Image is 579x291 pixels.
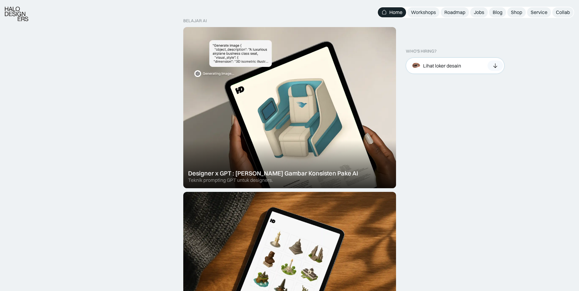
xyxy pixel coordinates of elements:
[444,9,465,16] div: Roadmap
[552,7,574,17] a: Collab
[511,9,522,16] div: Shop
[389,9,402,16] div: Home
[183,18,207,23] div: belajar ai
[406,49,436,54] div: WHO’S HIRING?
[183,27,396,188] a: Designer x GPT : [PERSON_NAME] Gambar Konsisten Pake AITeknik prompting GPT untuk designers.
[489,7,506,17] a: Blog
[531,9,547,16] div: Service
[474,9,484,16] div: Jobs
[423,63,461,69] div: Lihat loker desain
[411,9,436,16] div: Workshops
[507,7,526,17] a: Shop
[556,9,570,16] div: Collab
[493,9,502,16] div: Blog
[527,7,551,17] a: Service
[407,7,439,17] a: Workshops
[441,7,469,17] a: Roadmap
[470,7,488,17] a: Jobs
[378,7,406,17] a: Home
